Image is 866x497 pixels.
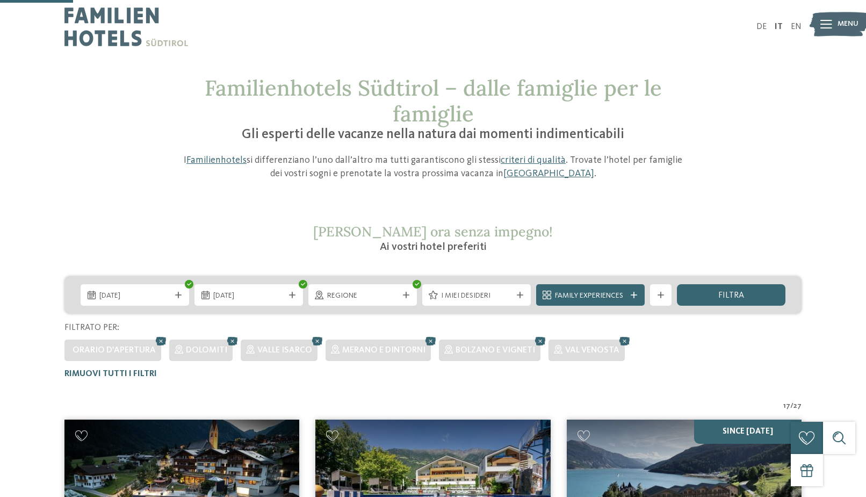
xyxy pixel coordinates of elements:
[783,401,790,412] span: 17
[313,223,553,240] span: [PERSON_NAME] ora senza impegno!
[64,323,119,332] span: Filtrato per:
[64,370,157,378] span: Rimuovi tutti i filtri
[178,154,688,181] p: I si differenziano l’uno dall’altro ma tutti garantiscono gli stessi . Trovate l’hotel per famigl...
[565,346,619,355] span: Val Venosta
[501,155,566,165] a: criteri di qualità
[257,346,312,355] span: Valle Isarco
[756,23,767,31] a: DE
[838,19,858,30] span: Menu
[186,155,247,165] a: Familienhotels
[793,401,802,412] span: 27
[99,291,170,301] span: [DATE]
[456,346,535,355] span: Bolzano e vigneti
[342,346,425,355] span: Merano e dintorni
[791,23,802,31] a: EN
[380,242,487,253] span: Ai vostri hotel preferiti
[775,23,783,31] a: IT
[555,291,626,301] span: Family Experiences
[73,346,156,355] span: Orario d'apertura
[327,291,398,301] span: Regione
[790,401,793,412] span: /
[441,291,512,301] span: I miei desideri
[503,169,594,178] a: [GEOGRAPHIC_DATA]
[718,291,744,300] span: filtra
[213,291,284,301] span: [DATE]
[186,346,227,355] span: Dolomiti
[242,128,624,141] span: Gli esperti delle vacanze nella natura dai momenti indimenticabili
[205,74,662,127] span: Familienhotels Südtirol – dalle famiglie per le famiglie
